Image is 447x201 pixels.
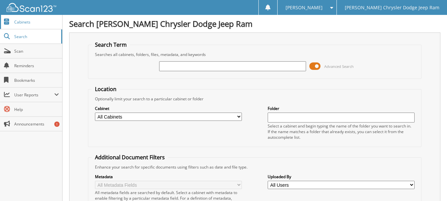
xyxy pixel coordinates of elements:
span: Bookmarks [14,77,59,83]
div: Searches all cabinets, folders, files, metadata, and keywords [92,52,418,57]
label: Folder [268,106,415,111]
div: Enhance your search for specific documents using filters such as date and file type. [92,164,418,170]
label: Cabinet [95,106,242,111]
span: Advanced Search [324,64,354,69]
div: 1 [54,122,60,127]
label: Uploaded By [268,174,415,179]
legend: Location [92,85,120,93]
span: Announcements [14,121,59,127]
legend: Additional Document Filters [92,154,168,161]
div: Optionally limit your search to a particular cabinet or folder [92,96,418,102]
span: Help [14,107,59,112]
img: scan123-logo-white.svg [7,3,56,12]
span: User Reports [14,92,54,98]
span: Scan [14,48,59,54]
span: [PERSON_NAME] Chrysler Dodge Jeep Ram [345,6,439,10]
span: Reminders [14,63,59,69]
h1: Search [PERSON_NAME] Chrysler Dodge Jeep Ram [69,18,440,29]
label: Metadata [95,174,242,179]
legend: Search Term [92,41,130,48]
span: [PERSON_NAME] [286,6,323,10]
span: Search [14,34,58,39]
div: Select a cabinet and begin typing the name of the folder you want to search in. If the name match... [268,123,415,140]
span: Cabinets [14,19,59,25]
